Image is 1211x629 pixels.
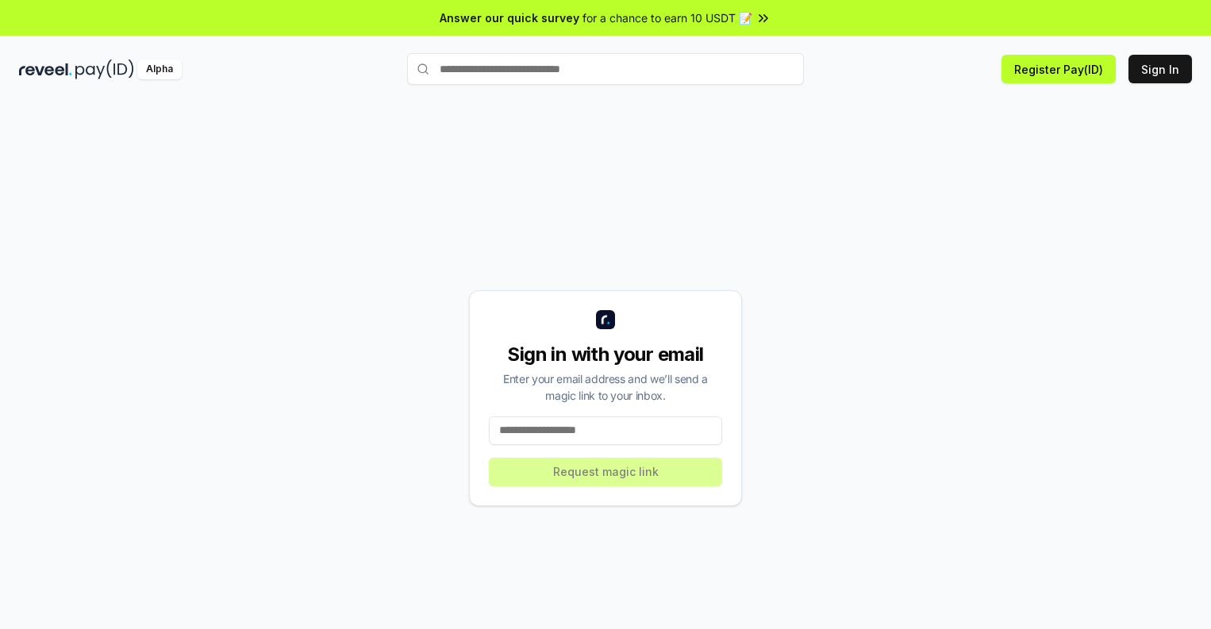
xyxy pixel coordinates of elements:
button: Register Pay(ID) [1001,55,1116,83]
img: pay_id [75,59,134,79]
div: Sign in with your email [489,342,722,367]
span: Answer our quick survey [440,10,579,26]
div: Alpha [137,59,182,79]
div: Enter your email address and we’ll send a magic link to your inbox. [489,370,722,404]
span: for a chance to earn 10 USDT 📝 [582,10,752,26]
img: logo_small [596,310,615,329]
img: reveel_dark [19,59,72,79]
button: Sign In [1128,55,1192,83]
